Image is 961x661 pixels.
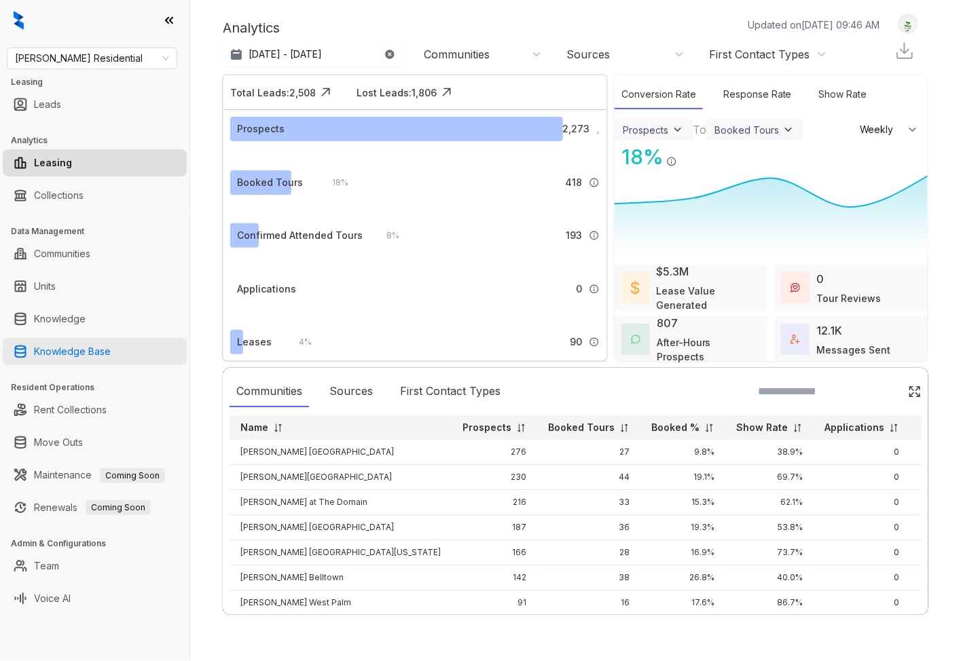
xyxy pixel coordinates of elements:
[709,47,810,62] div: First Contact Types
[693,121,706,138] div: To
[656,263,689,280] div: $5.3M
[814,465,910,490] td: 0
[437,82,457,102] img: Click Icon
[14,11,24,30] img: logo
[11,537,189,550] h3: Admin & Configurations
[393,376,507,407] div: First Contact Types
[230,590,452,616] td: [PERSON_NAME] West Palm
[34,305,86,333] a: Knowledge
[11,381,189,394] h3: Resident Operations
[15,48,169,69] span: Griffis Residential
[566,228,582,243] span: 193
[34,182,84,209] a: Collections
[704,423,714,433] img: sorting
[34,338,111,365] a: Knowledge Base
[640,515,725,540] td: 19.3%
[452,465,537,490] td: 230
[230,86,316,100] div: Total Leads: 2,508
[589,284,600,295] img: Info
[34,273,56,300] a: Units
[3,494,187,521] li: Renewals
[537,490,640,515] td: 33
[589,177,600,188] img: Info
[223,18,280,38] p: Analytics
[631,280,640,296] img: LeaseValue
[452,490,537,515] td: 216
[452,590,537,616] td: 91
[3,396,187,423] li: Rent Collections
[814,490,910,515] td: 0
[34,91,61,118] a: Leads
[725,490,814,515] td: 62.1%
[814,440,910,465] td: 0
[3,461,187,489] li: Maintenance
[516,423,526,433] img: sorting
[11,76,189,88] h3: Leasing
[619,423,630,433] img: sorting
[671,123,685,136] img: ViewFilterArrow
[237,175,303,190] div: Booked Tours
[537,590,640,616] td: 16
[537,540,640,565] td: 28
[237,335,272,350] div: Leases
[323,376,380,407] div: Sources
[793,423,803,433] img: sorting
[548,421,615,434] p: Booked Tours
[908,385,922,398] img: Click Icon
[452,540,537,565] td: 166
[640,465,725,490] td: 19.1%
[565,175,582,190] span: 418
[814,565,910,590] td: 0
[791,335,800,344] img: TotalFum
[640,565,725,590] td: 26.8%
[240,421,268,434] p: Name
[889,423,899,433] img: sorting
[374,228,400,243] div: 8 %
[666,156,677,167] img: Info
[860,123,901,136] span: Weekly
[899,17,918,31] img: UserAvatar
[640,590,725,616] td: 17.6%
[631,335,640,345] img: AfterHoursConversations
[725,565,814,590] td: 40.0%
[537,440,640,465] td: 27
[424,47,490,62] div: Communities
[894,41,915,61] img: Download
[11,225,189,238] h3: Data Management
[230,376,309,407] div: Communities
[452,515,537,540] td: 187
[3,429,187,456] li: Move Outs
[3,149,187,176] li: Leasing
[537,565,640,590] td: 38
[3,240,187,267] li: Communities
[537,465,640,490] td: 44
[812,80,874,109] div: Show Rate
[86,500,151,515] span: Coming Soon
[640,540,725,565] td: 16.9%
[656,284,761,312] div: Lease Value Generated
[3,585,187,612] li: Voice AI
[3,552,187,580] li: Team
[237,228,363,243] div: Confirmed Attended Tours
[3,182,187,209] li: Collections
[230,515,452,540] td: [PERSON_NAME] [GEOGRAPHIC_DATA]
[249,48,322,61] p: [DATE] - [DATE]
[717,80,799,109] div: Response Rate
[657,315,678,331] div: 807
[657,335,761,364] div: After-Hours Prospects
[570,335,582,350] span: 90
[814,540,910,565] td: 0
[725,440,814,465] td: 38.9%
[237,121,285,136] div: Prospects
[357,86,437,100] div: Lost Leads: 1,806
[714,124,779,136] div: Booked Tours
[223,42,406,67] button: [DATE] - [DATE]
[816,343,890,357] div: Messages Sent
[615,80,703,109] div: Conversion Rate
[782,123,795,136] img: ViewFilterArrow
[623,124,668,136] div: Prospects
[597,132,600,134] img: Info
[273,423,283,433] img: sorting
[34,429,83,456] a: Move Outs
[816,322,842,339] div: 12.1K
